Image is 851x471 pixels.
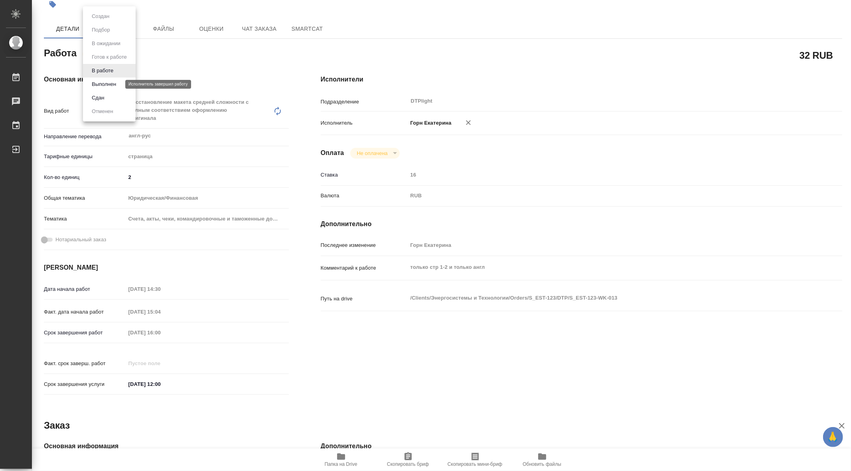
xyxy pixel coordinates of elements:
button: Отменен [89,107,116,116]
button: В работе [89,66,116,75]
button: Выполнен [89,80,118,89]
button: В ожидании [89,39,123,48]
button: Готов к работе [89,53,129,62]
button: Создан [89,12,112,21]
button: Подбор [89,26,113,34]
button: Сдан [89,93,107,102]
